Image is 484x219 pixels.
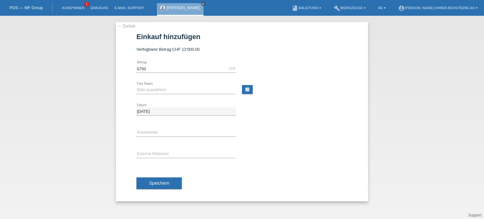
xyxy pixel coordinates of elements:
a: Einkäufe [87,6,111,10]
button: Speichern [136,177,182,189]
a: [PERSON_NAME] [167,5,200,10]
a: account_circle[PERSON_NAME] Uhren Bijouterie AG ▾ [395,6,481,10]
a: bookAnleitung ▾ [289,6,324,10]
a: buildWerkzeuge ▾ [331,6,369,10]
i: build [334,5,340,11]
a: Kund*innen [59,6,87,10]
a: E-Mail Support [112,6,147,10]
span: 1 [84,2,89,7]
i: account_circle [398,5,405,11]
a: ← Zurück [118,24,135,28]
a: Support [468,213,481,217]
span: CHF 12'000.00 [172,47,199,52]
a: calculate [242,85,253,94]
a: POS — MF Group [9,5,43,10]
i: close [202,2,205,5]
span: Speichern [149,181,169,186]
a: close [201,2,205,6]
h1: Einkauf hinzufügen [136,33,348,41]
div: CHF [228,66,236,70]
div: Verfügbarer Betrag: [136,47,348,52]
a: DE ▾ [375,6,389,10]
i: book [292,5,298,11]
i: calculate [245,87,250,92]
